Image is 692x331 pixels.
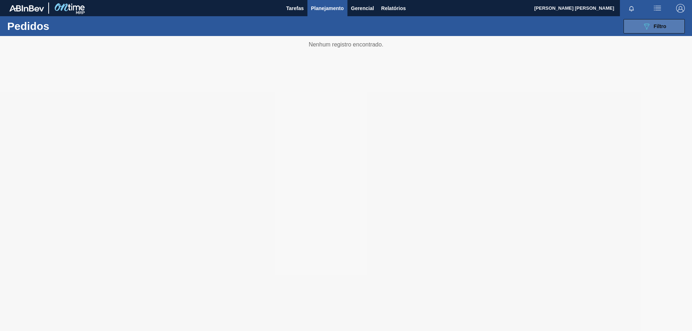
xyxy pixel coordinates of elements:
h1: Pedidos [7,22,115,30]
button: Filtro [624,19,685,33]
span: Relatórios [381,4,406,13]
img: userActions [653,4,662,13]
img: Logout [676,4,685,13]
span: Filtro [654,23,666,29]
span: Planejamento [311,4,344,13]
img: TNhmsLtSVTkK8tSr43FrP2fwEKptu5GPRR3wAAAABJRU5ErkJggg== [9,5,44,12]
span: Gerencial [351,4,374,13]
span: Tarefas [286,4,304,13]
button: Notificações [620,3,643,13]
